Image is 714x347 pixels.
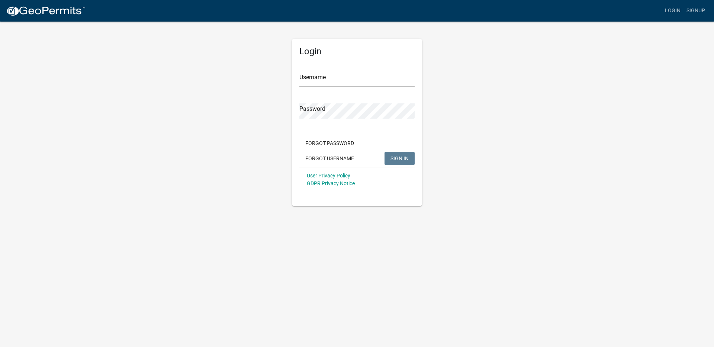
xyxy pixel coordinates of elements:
a: GDPR Privacy Notice [307,180,355,186]
button: SIGN IN [385,152,415,165]
h5: Login [299,46,415,57]
a: Login [662,4,684,18]
span: SIGN IN [390,155,409,161]
button: Forgot Username [299,152,360,165]
a: User Privacy Policy [307,173,350,179]
a: Signup [684,4,708,18]
button: Forgot Password [299,136,360,150]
